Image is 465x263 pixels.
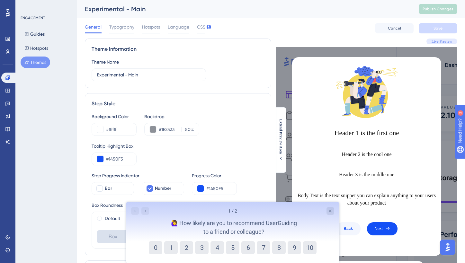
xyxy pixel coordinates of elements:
[297,172,436,178] h3: Header 3 is the middle one
[432,39,452,44] span: Live Preview
[181,126,194,133] label: %
[92,172,184,180] div: Step Progress Indicator
[144,113,199,120] div: Backdrop
[92,100,264,108] div: Step Style
[297,129,436,137] h1: Header 1 is the first one
[168,23,189,31] span: Language
[375,23,414,33] button: Cancel
[97,230,129,243] div: Box
[92,58,119,66] div: Theme Name
[192,172,237,180] div: Progress Color
[21,28,49,40] button: Guides
[367,222,398,235] button: Next
[183,126,191,133] input: %
[419,4,457,14] button: Publish Changes
[155,185,171,192] span: Number
[15,2,40,9] span: Need Help?
[388,26,401,31] span: Cancel
[438,238,457,257] iframe: UserGuiding AI Assistant Launcher
[336,222,361,235] button: Previous
[85,4,403,13] div: Experimental - Main
[105,185,112,192] span: Bar
[105,215,120,222] label: Default
[278,119,283,154] span: Extend Preview Area
[92,201,264,209] div: Box Roundness
[45,3,47,8] div: 3
[434,26,443,31] span: Save
[126,202,339,263] iframe: UserGuiding Survey
[426,60,439,73] div: Close Preview
[21,15,45,21] div: ENGAGEMENT
[85,23,102,31] span: General
[21,42,52,54] button: Hotspots
[21,57,50,68] button: Themes
[335,60,399,124] img: Modal Media
[297,152,436,157] h2: Header 2 is the cool one
[142,23,160,31] span: Hotspots
[419,23,457,33] button: Save
[423,6,453,12] span: Publish Changes
[297,192,436,206] p: Body Text is the text snippet you can explain anything to your users about your product
[97,71,201,78] input: Theme Name
[92,142,264,150] div: Tooltip Highlight Box
[276,119,286,161] button: Extend Preview Area
[92,113,137,120] div: Background Color
[109,23,134,31] span: Typography
[197,23,205,31] span: CSS
[92,45,264,53] div: Theme Information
